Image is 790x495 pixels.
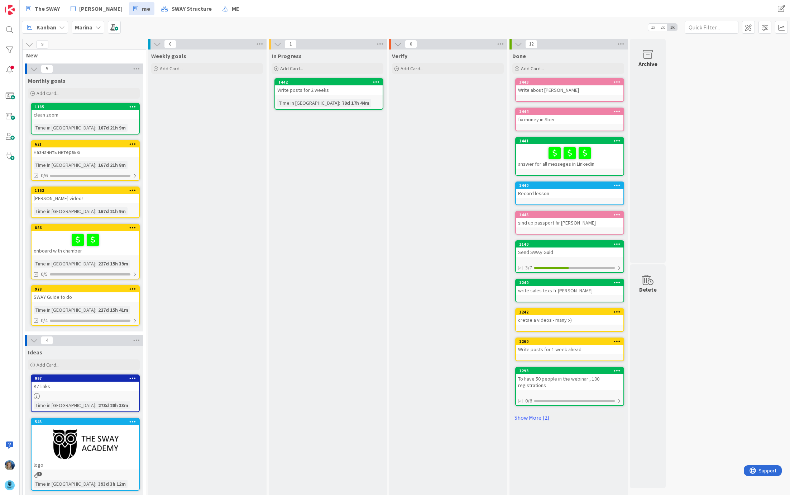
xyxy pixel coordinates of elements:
div: clean zoom [32,110,139,119]
a: [PERSON_NAME] [66,2,127,15]
span: : [95,260,96,268]
div: 621Назначить интервью [32,141,139,157]
div: 1442 [278,80,383,85]
a: SWAY Structure [157,2,216,15]
span: Add Card... [37,90,59,96]
img: Visit kanbanzone.com [5,5,15,15]
div: 545 [35,419,139,424]
span: 0/5 [41,270,48,278]
a: ME [218,2,244,15]
div: cretae a videos - many :-) [516,315,623,325]
div: 886 [35,225,139,230]
span: 12 [525,40,537,48]
span: : [95,401,96,409]
div: sind up passport fir [PERSON_NAME] [516,218,623,227]
span: : [95,124,96,132]
span: 0/4 [41,317,48,324]
span: Support [15,1,33,10]
div: 1441 [519,138,623,143]
div: 1163[PERSON_NAME] video! [32,187,139,203]
div: 1163 [32,187,139,194]
div: Record lesson [516,189,623,198]
span: : [95,306,96,314]
div: [PERSON_NAME] video! [32,194,139,203]
div: Write about [PERSON_NAME] [516,85,623,95]
div: 1240 [516,279,623,286]
div: answer for all messeges in Linkedin [516,144,623,169]
div: 1293 [519,368,623,373]
div: Назначить интервью [32,147,139,157]
div: 1163 [35,188,139,193]
span: 3/7 [525,264,532,272]
input: Quick Filter... [685,21,738,34]
div: 621 [32,141,139,147]
div: 545logo [32,419,139,470]
div: 1140 [516,241,623,247]
div: 1445 [519,212,623,217]
div: Time in [GEOGRAPHIC_DATA] [34,306,95,314]
div: 227d 15h 41m [96,306,130,314]
div: Time in [GEOGRAPHIC_DATA] [34,260,95,268]
div: 545 [32,419,139,425]
span: 1 [284,40,297,48]
span: 0 [405,40,417,48]
span: New [26,52,137,59]
div: 1442 [275,79,383,85]
div: 1185 [32,104,139,110]
div: 1445sind up passport fir [PERSON_NAME] [516,212,623,227]
div: 1444fix money in Sber [516,108,623,124]
div: Archive [638,60,657,68]
div: 997KZ links [32,375,139,391]
div: Time in [GEOGRAPHIC_DATA] [34,401,95,409]
span: 0/6 [525,397,532,405]
span: : [95,161,96,169]
div: 1441 [516,138,623,144]
div: 1240write sales texs fr [PERSON_NAME] [516,279,623,295]
div: 1242cretae a videos - many :-) [516,309,623,325]
div: write sales texs fr [PERSON_NAME] [516,286,623,295]
span: Kanban [37,23,56,32]
div: 1440 [519,183,623,188]
div: fix money in Sber [516,115,623,124]
div: 167d 21h 8m [96,161,128,169]
span: : [95,207,96,215]
div: 1242 [516,309,623,315]
div: 1293 [516,368,623,374]
div: Write posts for 1 week ahead [516,345,623,354]
div: 1440Record lesson [516,182,623,198]
span: 2x [658,24,667,31]
div: 1242 [519,310,623,315]
div: 1442Write posts for 2 weeks [275,79,383,95]
a: The SWAY [22,2,64,15]
img: avatar [5,480,15,490]
div: 886 [32,225,139,231]
span: Add Card... [401,65,423,72]
div: 1140 [519,242,623,247]
span: Add Card... [521,65,544,72]
div: 1444 [516,108,623,115]
div: Time in [GEOGRAPHIC_DATA] [277,99,339,107]
div: To have 50 people in the webinar , 100 registrations [516,374,623,390]
div: 997 [32,375,139,382]
div: logo [32,460,139,470]
div: 1443 [519,80,623,85]
div: Time in [GEOGRAPHIC_DATA] [34,124,95,132]
span: Weekly goals [151,52,186,60]
div: 278d 20h 33m [96,401,130,409]
div: 1260Write posts for 1 week ahead [516,338,623,354]
div: 1441answer for all messeges in Linkedin [516,138,623,169]
span: Done [512,52,526,60]
span: 3 [37,472,42,476]
span: Add Card... [37,362,59,368]
div: 997 [35,376,139,381]
div: 1444 [519,109,623,114]
div: 978 [32,286,139,292]
div: 1140Send SWAy Guid [516,241,623,257]
div: Time in [GEOGRAPHIC_DATA] [34,207,95,215]
div: 167d 21h 9m [96,124,128,132]
span: Ideas [28,349,42,356]
div: KZ links [32,382,139,391]
div: 1260 [516,338,623,345]
div: 393d 3h 12m [96,480,128,488]
div: 978 [35,287,139,292]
